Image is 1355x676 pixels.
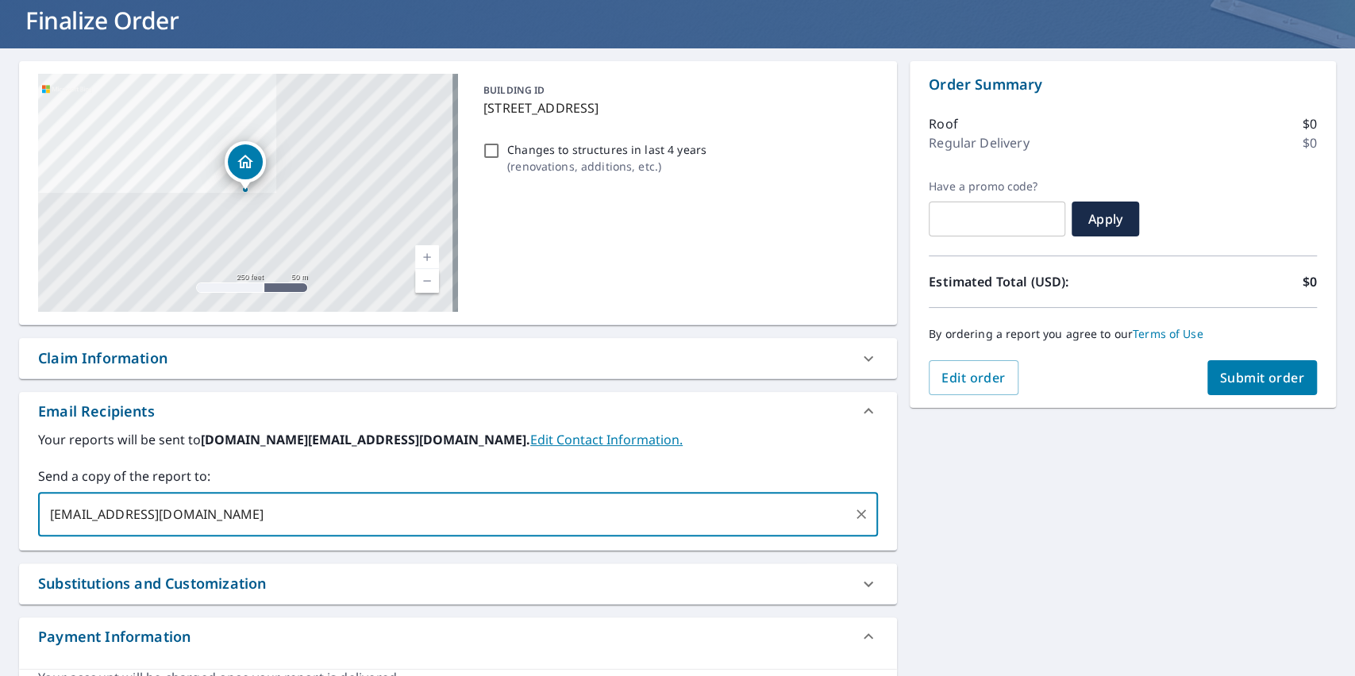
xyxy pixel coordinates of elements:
[38,626,191,647] div: Payment Information
[1220,369,1305,386] span: Submit order
[415,269,439,293] a: Current Level 17, Zoom Out
[850,503,872,525] button: Clear
[38,401,155,422] div: Email Recipients
[929,179,1065,194] label: Have a promo code?
[19,563,897,604] div: Substitutions and Customization
[1207,360,1318,395] button: Submit order
[483,98,872,117] p: [STREET_ADDRESS]
[1303,114,1317,133] p: $0
[929,327,1317,341] p: By ordering a report you agree to our
[38,573,266,594] div: Substitutions and Customization
[19,338,897,378] div: Claim Information
[201,431,530,448] b: [DOMAIN_NAME][EMAIL_ADDRESS][DOMAIN_NAME].
[1303,272,1317,291] p: $0
[38,430,878,449] label: Your reports will be sent to
[1072,202,1139,236] button: Apply
[19,4,1336,36] h1: Finalize Order
[19,392,897,430] div: Email Recipients
[19,617,897,655] div: Payment Information
[38,467,878,486] label: Send a copy of the report to:
[507,158,706,175] p: ( renovations, additions, etc. )
[1303,133,1317,152] p: $0
[507,141,706,158] p: Changes to structures in last 4 years
[415,245,439,269] a: Current Level 17, Zoom In
[1133,326,1203,341] a: Terms of Use
[929,272,1123,291] p: Estimated Total (USD):
[929,133,1029,152] p: Regular Delivery
[225,141,266,190] div: Dropped pin, building 1, Residential property, 4329 State Route 30 Latrobe, PA 15650
[1084,210,1126,228] span: Apply
[929,360,1018,395] button: Edit order
[929,74,1317,95] p: Order Summary
[941,369,1006,386] span: Edit order
[483,83,545,97] p: BUILDING ID
[929,114,958,133] p: Roof
[38,348,167,369] div: Claim Information
[530,431,683,448] a: EditContactInfo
